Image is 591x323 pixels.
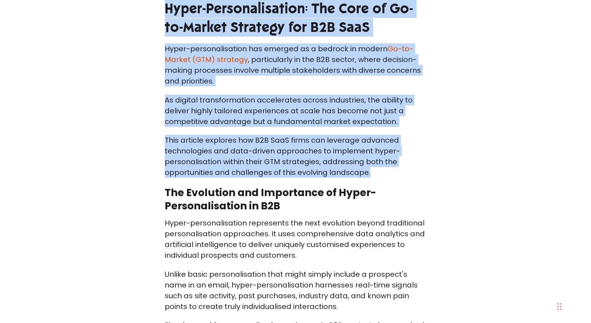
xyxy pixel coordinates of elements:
h2: The Evolution and Importance of Hyper-Personalisation in B2B [165,186,427,213]
p: As digital transformation accelerates across industries, the ability to deliver highly tailored e... [165,95,427,127]
span: . [337,301,338,312]
iframe: Chat Widget [555,289,591,323]
div: Glisser [557,296,562,317]
p: This article explores how B2B SaaS firms can leverage advanced technologies and data-driven appro... [165,135,427,178]
div: Widget de chat [555,289,591,323]
p: Unlike basic personalisation that might simply include a prospect's name in an email, hyper-perso... [165,269,427,312]
p: Hyper-personalisation has emerged as a bedrock in modern , particularly in the B2B sector, where ... [165,43,427,86]
p: Hyper-personalisation represents the next evolution beyond traditional personalisation approaches... [165,218,427,261]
